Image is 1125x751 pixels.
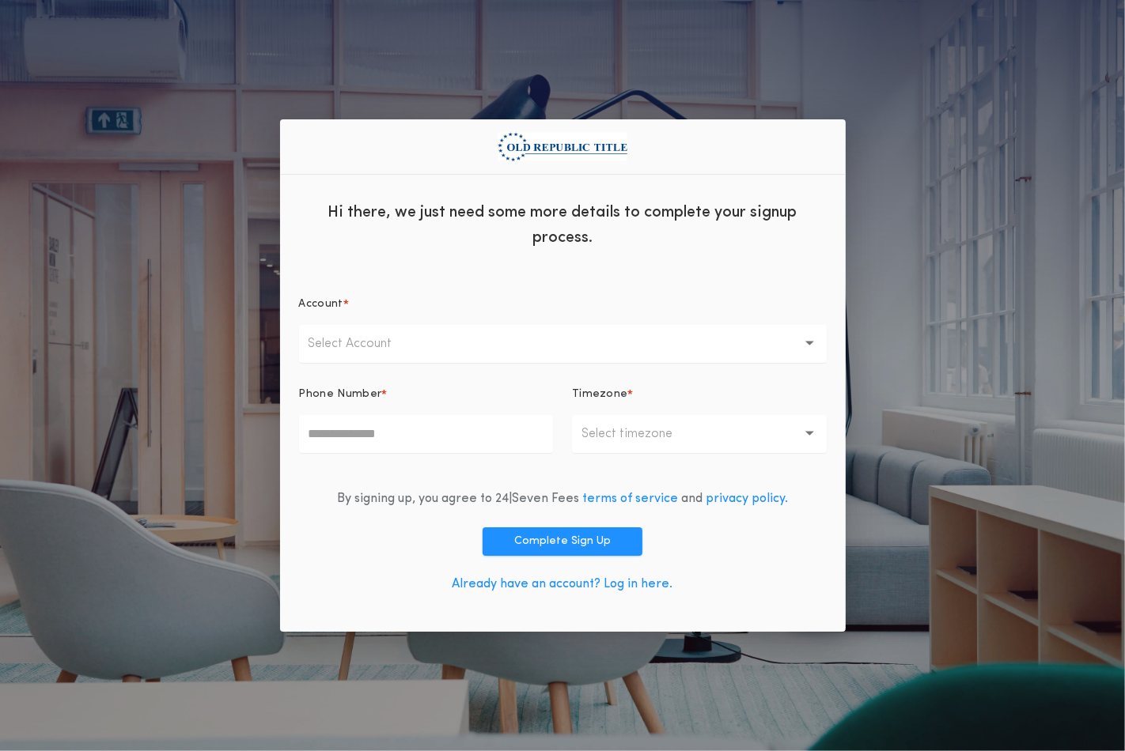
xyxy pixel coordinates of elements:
img: org logo [498,132,627,160]
p: Phone Number [299,387,382,402]
p: Select Account [309,334,418,353]
input: Phone Number* [299,415,554,453]
a: Already have an account? Log in here. [453,578,673,591]
a: privacy policy. [706,492,788,505]
button: Select Account [299,325,827,363]
button: Complete Sign Up [483,527,642,556]
button: Select timezone [572,415,827,453]
a: terms of service [582,492,678,505]
p: Timezone [572,387,628,402]
div: By signing up, you agree to 24|Seven Fees and [337,489,788,508]
p: Select timezone [581,425,698,443]
div: Hi there, we just need some more details to complete your signup process. [280,187,846,259]
p: Account [299,296,343,312]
